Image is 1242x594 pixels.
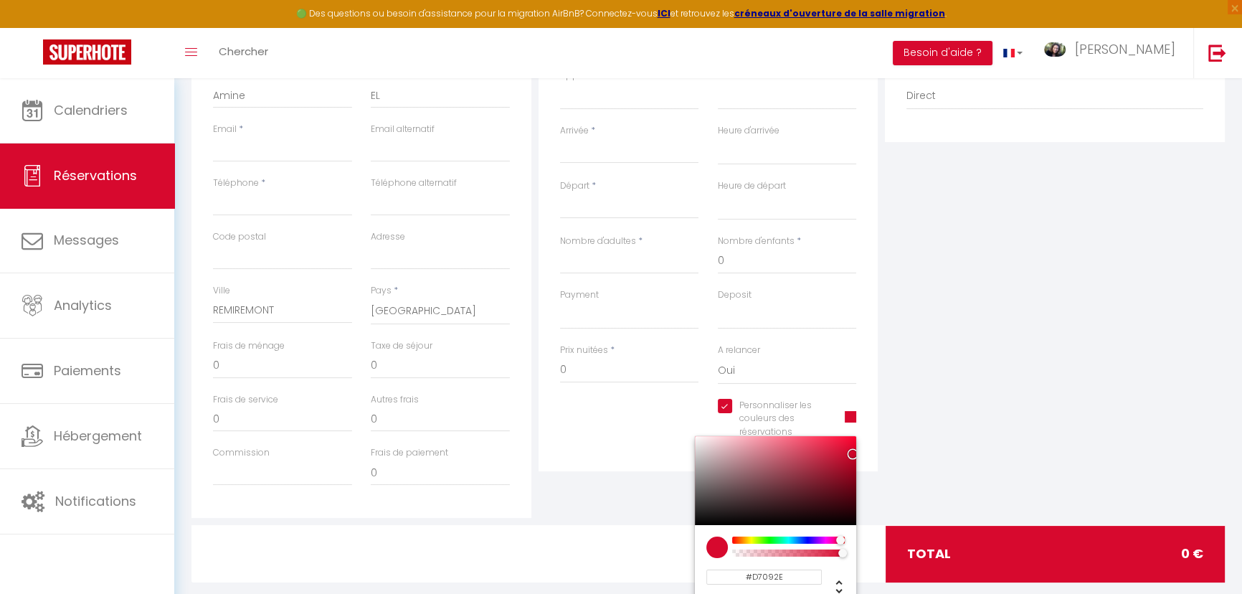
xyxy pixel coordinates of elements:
[1181,529,1231,583] iframe: Chat
[734,7,945,19] a: créneaux d'ouverture de la salle migration
[213,230,266,244] label: Code postal
[718,288,752,302] label: Deposit
[54,166,137,184] span: Réservations
[54,427,142,445] span: Hébergement
[371,176,457,190] label: Téléphone alternatif
[54,101,128,119] span: Calendriers
[213,446,270,460] label: Commission
[560,124,589,138] label: Arrivée
[371,284,392,298] label: Pays
[213,123,237,136] label: Email
[1044,42,1066,57] img: ...
[1208,44,1226,62] img: logout
[371,123,435,136] label: Email alternatif
[893,41,992,65] button: Besoin d'aide ?
[732,399,828,440] label: Personnaliser les couleurs des réservations
[43,39,131,65] img: Super Booking
[208,28,279,78] a: Chercher
[560,179,589,193] label: Départ
[718,179,786,193] label: Heure de départ
[219,44,268,59] span: Chercher
[54,231,119,249] span: Messages
[213,393,278,407] label: Frais de service
[54,296,112,314] span: Analytics
[718,235,795,248] label: Nombre d'enfants
[718,124,779,138] label: Heure d'arrivée
[11,6,54,49] button: Ouvrir le widget de chat LiveChat
[371,230,405,244] label: Adresse
[560,288,599,302] label: Payment
[54,362,121,379] span: Paiements
[718,344,760,357] label: A relancer
[886,526,1225,582] div: total
[371,339,432,353] label: Taxe de séjour
[706,570,822,585] input: hex
[213,339,285,353] label: Frais de ménage
[1075,40,1175,58] span: [PERSON_NAME]
[658,7,670,19] a: ICI
[371,446,448,460] label: Frais de paiement
[213,284,230,298] label: Ville
[371,393,419,407] label: Autres frais
[55,492,136,510] span: Notifications
[560,235,636,248] label: Nombre d'adultes
[1033,28,1193,78] a: ... [PERSON_NAME]
[560,344,608,357] label: Prix nuitées
[213,176,259,190] label: Téléphone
